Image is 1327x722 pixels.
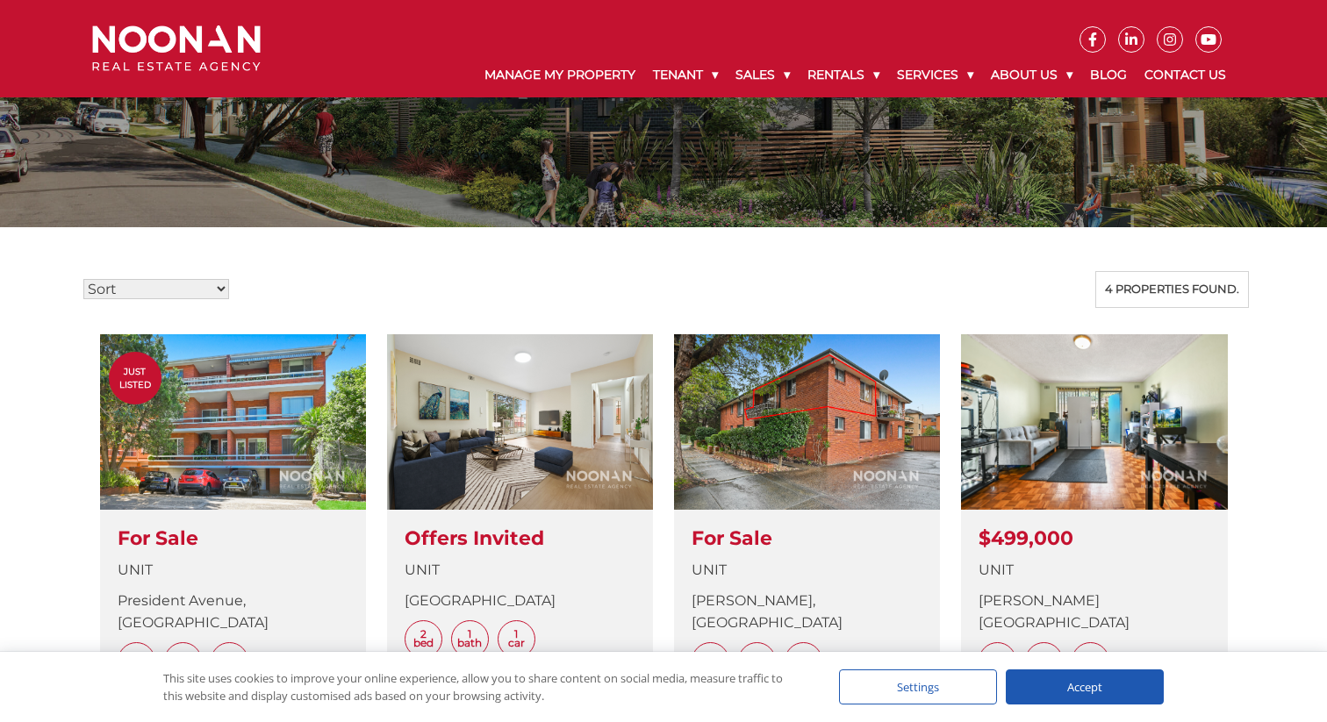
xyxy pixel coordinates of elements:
a: Services [888,53,982,97]
a: Blog [1081,53,1136,97]
a: About Us [982,53,1081,97]
a: Sales [727,53,799,97]
a: Rentals [799,53,888,97]
a: Manage My Property [476,53,644,97]
select: Sort Listings [83,279,229,299]
span: Just Listed [109,365,161,391]
a: Contact Us [1136,53,1235,97]
img: Noonan Real Estate Agency [92,25,261,72]
div: 4 properties found. [1095,271,1249,308]
div: Accept [1006,669,1164,704]
div: This site uses cookies to improve your online experience, allow you to share content on social me... [163,669,804,704]
a: Tenant [644,53,727,97]
div: Settings [839,669,997,704]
